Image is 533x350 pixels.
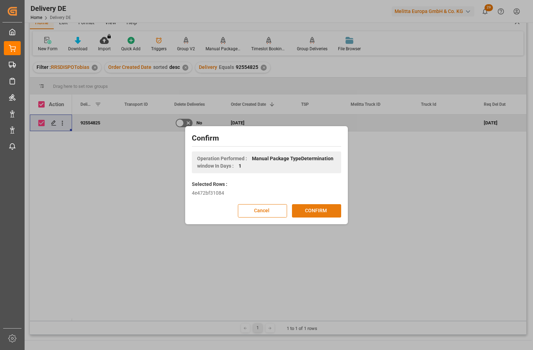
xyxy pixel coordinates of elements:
[197,155,247,162] span: Operation Performed :
[192,133,341,144] h2: Confirm
[239,162,241,170] span: 1
[292,204,341,218] button: CONFIRM
[252,155,333,162] span: Manual Package TypeDetermination
[192,189,341,197] div: 4e472bf31084
[192,181,227,188] label: Selected Rows :
[197,162,234,170] span: window In Days :
[238,204,287,218] button: Cancel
